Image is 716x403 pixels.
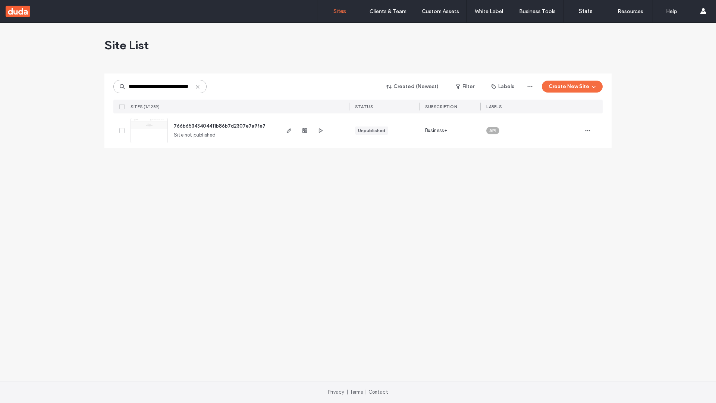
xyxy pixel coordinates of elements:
[489,127,496,134] span: API
[131,104,160,109] span: SITES (1/1289)
[618,8,643,15] label: Resources
[368,389,388,395] a: Contact
[422,8,459,15] label: Custom Assets
[333,8,346,15] label: Sites
[19,5,34,12] span: Help
[174,123,266,129] a: 766b65343404411b86b7d2307e7a9fe7
[350,389,363,395] a: Terms
[475,8,503,15] label: White Label
[355,104,373,109] span: STATUS
[579,8,593,15] label: Stats
[666,8,677,15] label: Help
[425,127,447,134] span: Business+
[328,389,344,395] a: Privacy
[365,389,367,395] span: |
[380,81,445,93] button: Created (Newest)
[174,131,216,139] span: Site not published
[486,104,502,109] span: LABELS
[542,81,603,93] button: Create New Site
[448,81,482,93] button: Filter
[346,389,348,395] span: |
[358,127,385,134] div: Unpublished
[485,81,521,93] button: Labels
[370,8,406,15] label: Clients & Team
[104,38,149,53] span: Site List
[519,8,556,15] label: Business Tools
[425,104,457,109] span: SUBSCRIPTION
